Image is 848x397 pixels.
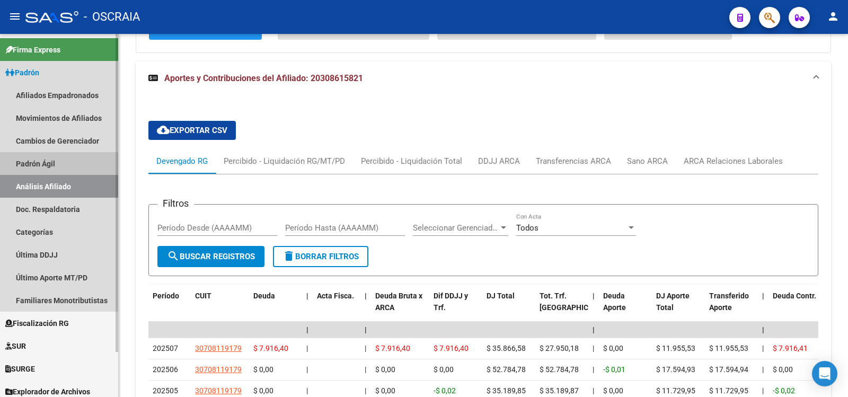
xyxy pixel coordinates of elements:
[593,292,595,300] span: |
[375,344,410,352] span: $ 7.916,40
[684,155,783,167] div: ARCA Relaciones Laborales
[768,285,821,331] datatable-header-cell: Deuda Contr.
[434,292,468,312] span: Dif DDJJ y Trf.
[429,285,482,331] datatable-header-cell: Dif DDJJ y Trf.
[302,285,313,331] datatable-header-cell: |
[588,285,599,331] datatable-header-cell: |
[8,10,21,23] mat-icon: menu
[195,292,211,300] span: CUIT
[540,344,579,352] span: $ 27.950,18
[5,363,35,375] span: SURGE
[773,365,793,374] span: $ 0,00
[773,292,816,300] span: Deuda Contr.
[153,386,178,395] span: 202505
[593,344,594,352] span: |
[371,285,429,331] datatable-header-cell: Deuda Bruta x ARCA
[709,386,748,395] span: $ 11.729,95
[482,285,535,331] datatable-header-cell: DJ Total
[487,292,515,300] span: DJ Total
[365,365,366,374] span: |
[375,292,422,312] span: Deuda Bruta x ARCA
[153,344,178,352] span: 202507
[306,386,308,395] span: |
[282,250,295,262] mat-icon: delete
[434,344,469,352] span: $ 7.916,40
[157,123,170,136] mat-icon: cloud_download
[434,365,454,374] span: $ 0,00
[365,325,367,334] span: |
[709,344,748,352] span: $ 11.955,53
[487,344,526,352] span: $ 35.866,58
[167,250,180,262] mat-icon: search
[153,365,178,374] span: 202506
[709,365,748,374] span: $ 17.594,94
[253,344,288,352] span: $ 7.916,40
[487,365,526,374] span: $ 52.784,78
[365,292,367,300] span: |
[516,223,538,233] span: Todos
[273,246,368,267] button: Borrar Filtros
[593,365,594,374] span: |
[167,252,255,261] span: Buscar Registros
[827,10,840,23] mat-icon: person
[195,386,242,395] span: 30708119179
[253,292,275,300] span: Deuda
[536,155,611,167] div: Transferencias ARCA
[762,292,764,300] span: |
[164,73,363,83] span: Aportes y Contribuciones del Afiliado: 20308615821
[652,285,705,331] datatable-header-cell: DJ Aporte Total
[249,285,302,331] datatable-header-cell: Deuda
[253,386,273,395] span: $ 0,00
[603,344,623,352] span: $ 0,00
[224,155,345,167] div: Percibido - Liquidación RG/MT/PD
[593,325,595,334] span: |
[375,365,395,374] span: $ 0,00
[306,344,308,352] span: |
[361,155,462,167] div: Percibido - Liquidación Total
[306,325,308,334] span: |
[812,361,837,386] div: Open Intercom Messenger
[306,292,308,300] span: |
[157,126,227,135] span: Exportar CSV
[603,386,623,395] span: $ 0,00
[157,246,264,267] button: Buscar Registros
[148,121,236,140] button: Exportar CSV
[156,155,208,167] div: Devengado RG
[593,386,594,395] span: |
[762,344,764,352] span: |
[253,365,273,374] span: $ 0,00
[705,285,758,331] datatable-header-cell: Transferido Aporte
[313,285,360,331] datatable-header-cell: Acta Fisca.
[540,386,579,395] span: $ 35.189,87
[599,285,652,331] datatable-header-cell: Deuda Aporte
[195,365,242,374] span: 30708119179
[306,365,308,374] span: |
[375,386,395,395] span: $ 0,00
[535,285,588,331] datatable-header-cell: Tot. Trf. Bruto
[540,365,579,374] span: $ 52.784,78
[317,292,354,300] span: Acta Fisca.
[5,67,39,78] span: Padrón
[656,386,695,395] span: $ 11.729,95
[656,344,695,352] span: $ 11.955,53
[762,365,764,374] span: |
[540,292,612,312] span: Tot. Trf. [GEOGRAPHIC_DATA]
[773,386,795,395] span: -$ 0,02
[413,223,499,233] span: Seleccionar Gerenciador
[191,285,249,331] datatable-header-cell: CUIT
[762,386,764,395] span: |
[5,317,69,329] span: Fiscalización RG
[709,292,749,312] span: Transferido Aporte
[360,285,371,331] datatable-header-cell: |
[157,196,194,211] h3: Filtros
[656,365,695,374] span: $ 17.594,93
[762,325,764,334] span: |
[282,252,359,261] span: Borrar Filtros
[603,365,625,374] span: -$ 0,01
[434,386,456,395] span: -$ 0,02
[195,344,242,352] span: 30708119179
[627,155,668,167] div: Sano ARCA
[5,340,26,352] span: SUR
[656,292,690,312] span: DJ Aporte Total
[365,344,366,352] span: |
